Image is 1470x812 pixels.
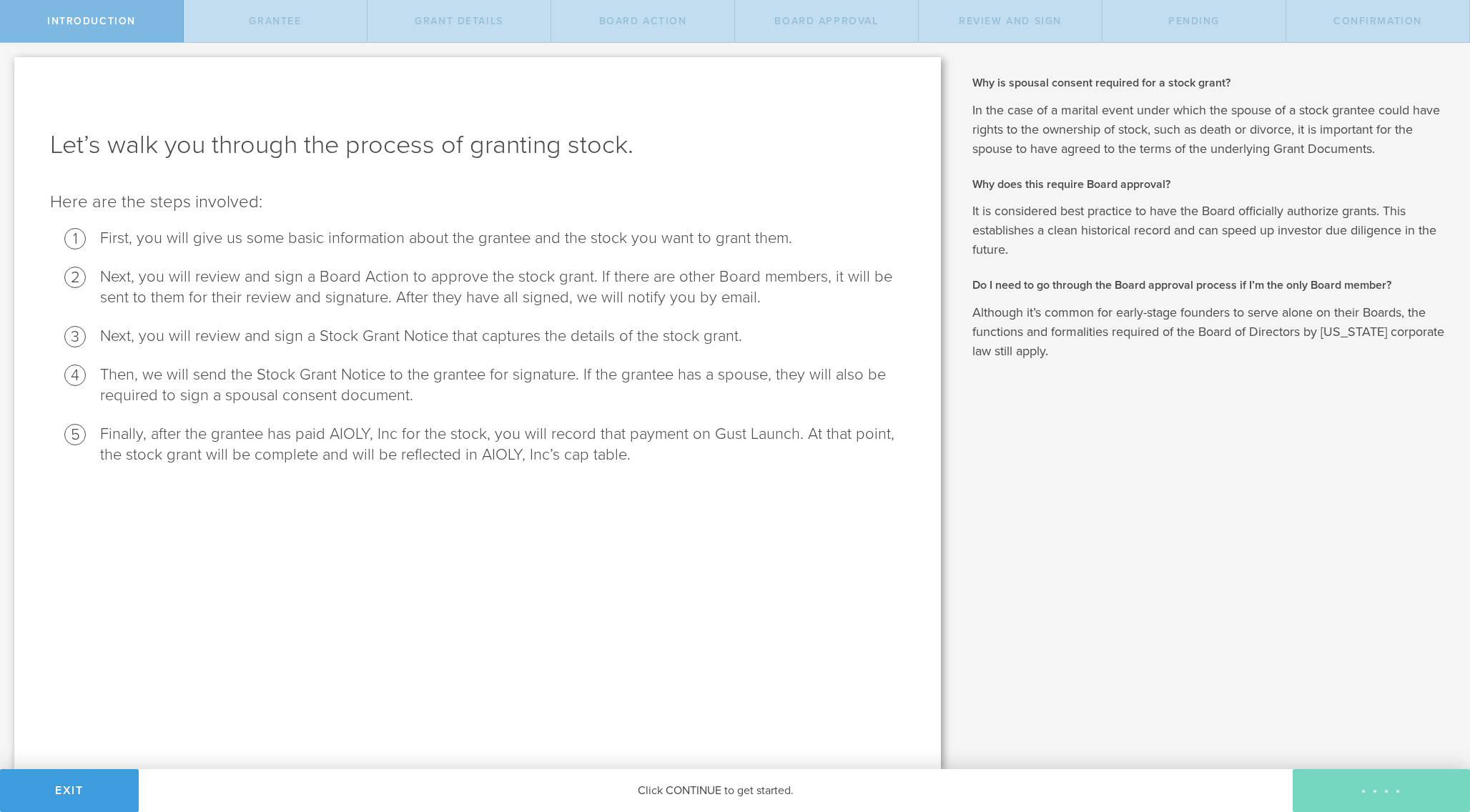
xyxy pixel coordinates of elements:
h2: Why does this require Board approval? [972,177,1449,192]
span: Introduction [47,15,136,27]
li: Finally, after the grantee has paid AIOLY, Inc for the stock, you will record that payment on Gus... [100,424,905,465]
span: Board Action [599,15,687,27]
p: In the case of a marital event under which the spouse of a stock grantee could have rights to the... [972,101,1449,159]
span: Grant Details [415,15,503,27]
span: Pending [1168,15,1220,27]
p: It is considered best practice to have the Board officially authorize grants. This establishes a ... [972,202,1449,259]
span: Board Approval [774,15,878,27]
li: Then, we will send the Stock Grant Notice to the grantee for signature. If the grantee has a spou... [100,365,905,406]
div: Click CONTINUE to get started. [139,769,1293,812]
span: Confirmation [1333,15,1422,27]
span: Grantee [249,15,301,27]
li: Next, you will review and sign a Stock Grant Notice that captures the details of the stock grant. [100,326,905,347]
h1: Let’s walk you through the process of granting stock. [50,128,905,162]
p: Although it’s common for early-stage founders to serve alone on their Boards, the functions and f... [972,303,1449,361]
p: Here are the steps involved: [50,191,905,214]
h2: Why is spousal consent required for a stock grant? [972,75,1449,91]
li: Next, you will review and sign a Board Action to approve the stock grant. If there are other Boar... [100,267,905,308]
li: First, you will give us some basic information about the grantee and the stock you want to grant ... [100,228,905,249]
h2: Do I need to go through the Board approval process if I’m the only Board member? [972,277,1449,293]
span: Review and Sign [959,15,1062,27]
